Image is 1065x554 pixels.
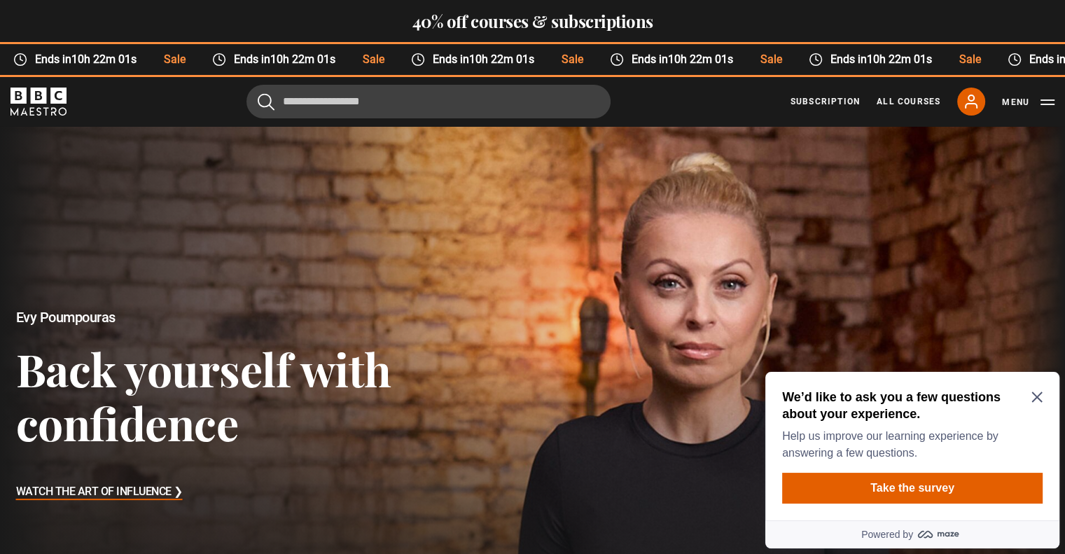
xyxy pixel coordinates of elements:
span: Ends in [624,51,746,68]
h2: Evy Poumpouras [16,310,426,326]
h3: Back yourself with confidence [16,342,426,450]
button: Submit the search query [258,92,274,110]
span: Ends in [27,51,150,68]
time: 10h 22m 01s [668,53,733,66]
div: Optional study invitation [6,6,300,182]
button: Toggle navigation [1002,95,1054,109]
span: Ends in [226,51,349,68]
p: Help us improve our learning experience by answering a few questions. [22,62,277,95]
time: 10h 22m 01s [270,53,335,66]
button: Take the survey [22,106,283,137]
time: 10h 22m 01s [71,53,137,66]
h3: Watch The Art of Influence ❯ [16,482,183,503]
time: 10h 22m 01s [469,53,534,66]
time: 10h 22m 01s [867,53,932,66]
a: Powered by maze [6,154,300,182]
span: Sale [746,51,795,68]
svg: BBC Maestro [11,88,67,116]
h2: We’d like to ask you a few questions about your experience. [22,22,277,56]
span: Sale [548,51,596,68]
input: Search [246,85,611,118]
span: Sale [349,51,397,68]
a: All Courses [877,95,940,108]
span: Ends in [823,51,945,68]
button: Close Maze Prompt [272,25,283,36]
span: Sale [945,51,994,68]
a: Subscription [791,95,860,108]
span: Ends in [425,51,548,68]
span: Sale [150,51,198,68]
